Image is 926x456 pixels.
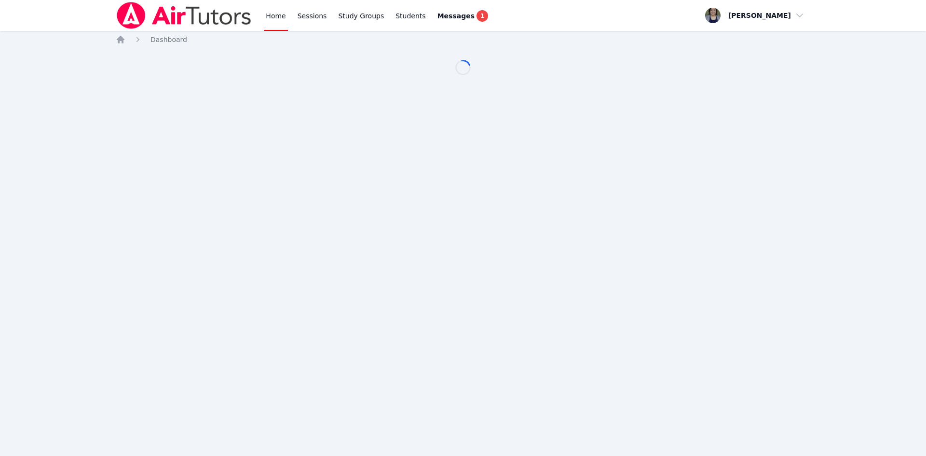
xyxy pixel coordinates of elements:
[150,36,187,43] span: Dashboard
[437,11,475,21] span: Messages
[150,35,187,44] a: Dashboard
[116,35,810,44] nav: Breadcrumb
[116,2,252,29] img: Air Tutors
[477,10,488,22] span: 1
